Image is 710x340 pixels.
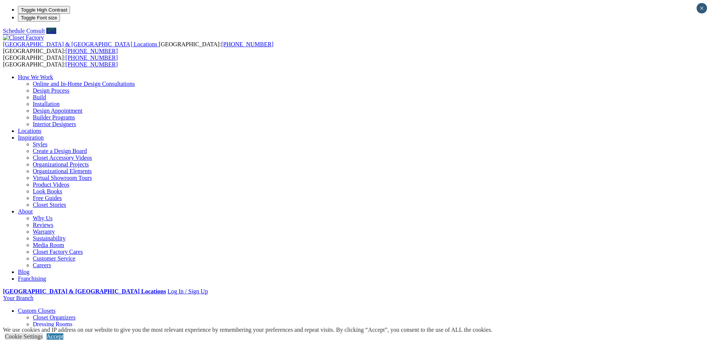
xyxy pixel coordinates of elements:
button: Toggle High Contrast [18,6,70,14]
a: Call [46,28,56,34]
a: Closet Stories [33,202,66,208]
button: Toggle Font size [18,14,60,22]
a: Why Us [33,215,53,221]
a: Installation [33,101,60,107]
a: Accept [47,333,63,340]
a: Warranty [33,228,55,235]
span: [GEOGRAPHIC_DATA]: [GEOGRAPHIC_DATA]: [3,54,118,68]
a: Careers [33,262,51,268]
a: Create a Design Board [33,148,87,154]
a: Customer Service [33,255,75,262]
a: [GEOGRAPHIC_DATA] & [GEOGRAPHIC_DATA] Locations [3,288,166,294]
a: Free Guides [33,195,62,201]
a: Styles [33,141,47,147]
a: Franchising [18,275,46,282]
a: Organizational Projects [33,161,89,168]
a: Schedule Consult [3,28,45,34]
a: How We Work [18,74,53,80]
span: Toggle Font size [21,15,57,21]
span: Toggle High Contrast [21,7,67,13]
a: Online and In-Home Design Consultations [33,81,135,87]
a: Interior Designers [33,121,76,127]
a: Reviews [33,222,53,228]
div: We use cookies and IP address on our website to give you the most relevant experience by remember... [3,327,492,333]
a: Closet Organizers [33,314,76,321]
a: Virtual Showroom Tours [33,175,92,181]
a: Your Branch [3,295,33,301]
a: Build [33,94,46,100]
a: Dressing Rooms [33,321,72,327]
a: Sustainability [33,235,66,241]
a: Closet Accessory Videos [33,155,92,161]
button: Close [697,3,707,13]
a: Look Books [33,188,62,194]
a: Organizational Elements [33,168,92,174]
span: [GEOGRAPHIC_DATA] & [GEOGRAPHIC_DATA] Locations [3,41,157,47]
a: Design Process [33,87,69,94]
a: About [18,208,33,215]
a: [PHONE_NUMBER] [66,48,118,54]
a: [PHONE_NUMBER] [66,61,118,68]
a: [PHONE_NUMBER] [66,54,118,61]
a: Cookie Settings [5,333,43,340]
a: [PHONE_NUMBER] [221,41,273,47]
a: Locations [18,128,41,134]
span: [GEOGRAPHIC_DATA]: [GEOGRAPHIC_DATA]: [3,41,274,54]
a: Inspiration [18,134,44,141]
img: Closet Factory [3,34,44,41]
a: Log In / Sign Up [167,288,208,294]
a: Custom Closets [18,308,56,314]
a: Design Appointment [33,107,82,114]
a: Media Room [33,242,64,248]
a: Builder Programs [33,114,75,121]
a: [GEOGRAPHIC_DATA] & [GEOGRAPHIC_DATA] Locations [3,41,159,47]
a: Product Videos [33,181,69,188]
a: Blog [18,269,29,275]
a: Closet Factory Cares [33,249,83,255]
